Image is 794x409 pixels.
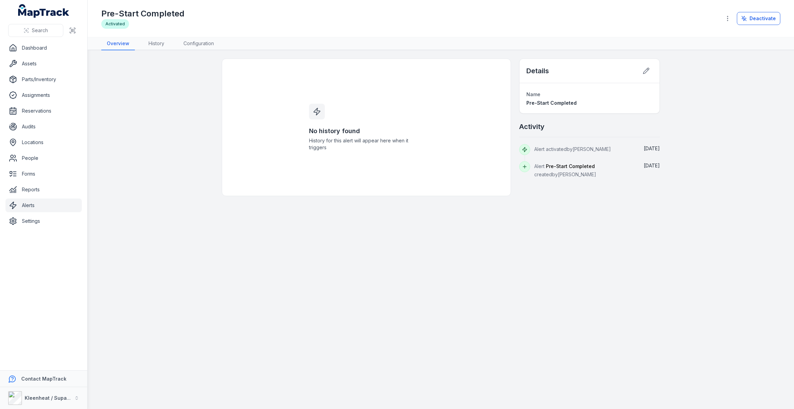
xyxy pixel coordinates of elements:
a: Settings [5,214,82,228]
h3: No history found [309,126,424,136]
time: 22/09/2025, 3:58:34 pm [644,163,660,168]
a: Overview [101,37,135,50]
span: Alert created by [PERSON_NAME] [534,163,596,177]
strong: Contact MapTrack [21,376,66,382]
a: Reservations [5,104,82,118]
h1: Pre-Start Completed [101,8,184,19]
div: Activated [101,19,129,29]
a: Assets [5,57,82,71]
a: Assignments [5,88,82,102]
button: Search [8,24,63,37]
a: Parts/Inventory [5,73,82,86]
span: Alert activated by [PERSON_NAME] [534,146,611,152]
time: 22/09/2025, 4:05:52 pm [644,145,660,151]
span: Pre-Start Completed [526,100,577,106]
strong: Kleenheat / Supagas [25,395,76,401]
button: Deactivate [737,12,780,25]
span: Name [526,91,540,97]
a: Configuration [178,37,219,50]
span: Search [32,27,48,34]
a: Forms [5,167,82,181]
a: MapTrack [18,4,69,18]
a: History [143,37,170,50]
span: [DATE] [644,163,660,168]
h2: Activity [519,122,545,131]
a: Alerts [5,199,82,212]
a: Reports [5,183,82,196]
span: Pre-Start Completed [546,163,595,169]
span: [DATE] [644,145,660,151]
a: Audits [5,120,82,133]
a: People [5,151,82,165]
a: Locations [5,136,82,149]
h2: Details [526,66,549,76]
a: Dashboard [5,41,82,55]
span: History for this alert will appear here when it triggers [309,137,424,151]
